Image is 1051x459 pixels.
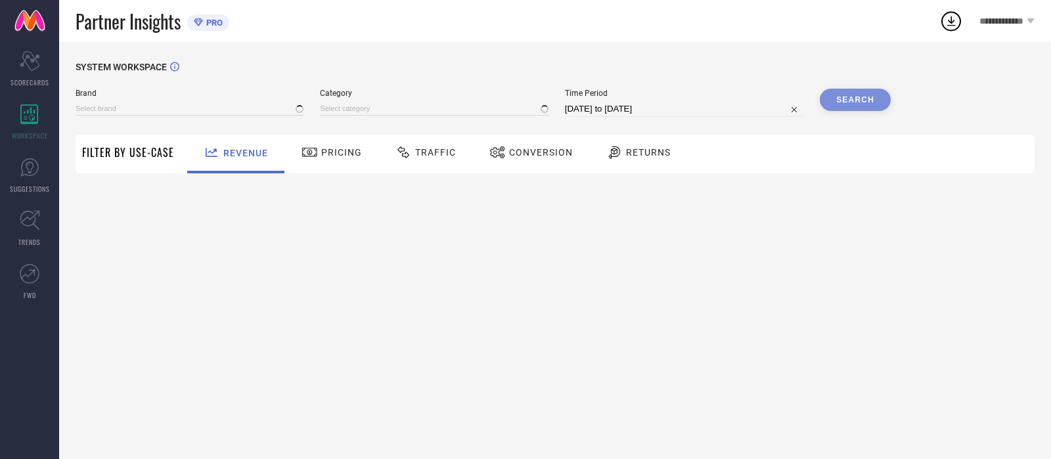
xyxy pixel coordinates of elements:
[76,102,303,116] input: Select brand
[321,147,362,158] span: Pricing
[24,290,36,300] span: FWD
[320,89,548,98] span: Category
[203,18,223,28] span: PRO
[11,77,49,87] span: SCORECARDS
[509,147,573,158] span: Conversion
[76,89,303,98] span: Brand
[82,144,174,160] span: Filter By Use-Case
[565,101,803,117] input: Select time period
[939,9,963,33] div: Open download list
[415,147,456,158] span: Traffic
[565,89,803,98] span: Time Period
[320,102,548,116] input: Select category
[10,184,50,194] span: SUGGESTIONS
[18,237,41,247] span: TRENDS
[626,147,671,158] span: Returns
[223,148,268,158] span: Revenue
[76,8,181,35] span: Partner Insights
[76,62,167,72] span: SYSTEM WORKSPACE
[12,131,48,141] span: WORKSPACE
